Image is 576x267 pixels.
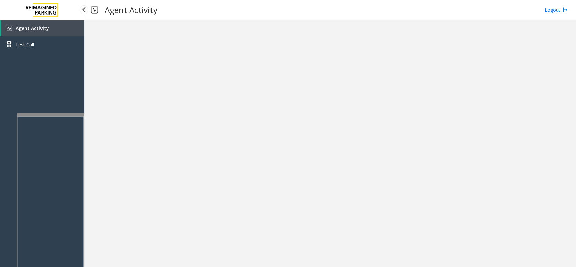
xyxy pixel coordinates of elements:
[7,26,12,31] img: 'icon'
[1,20,84,36] a: Agent Activity
[16,25,49,31] span: Agent Activity
[101,2,161,18] h3: Agent Activity
[545,6,568,14] a: Logout
[91,2,98,18] img: pageIcon
[562,6,568,14] img: logout
[15,41,34,48] span: Test Call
